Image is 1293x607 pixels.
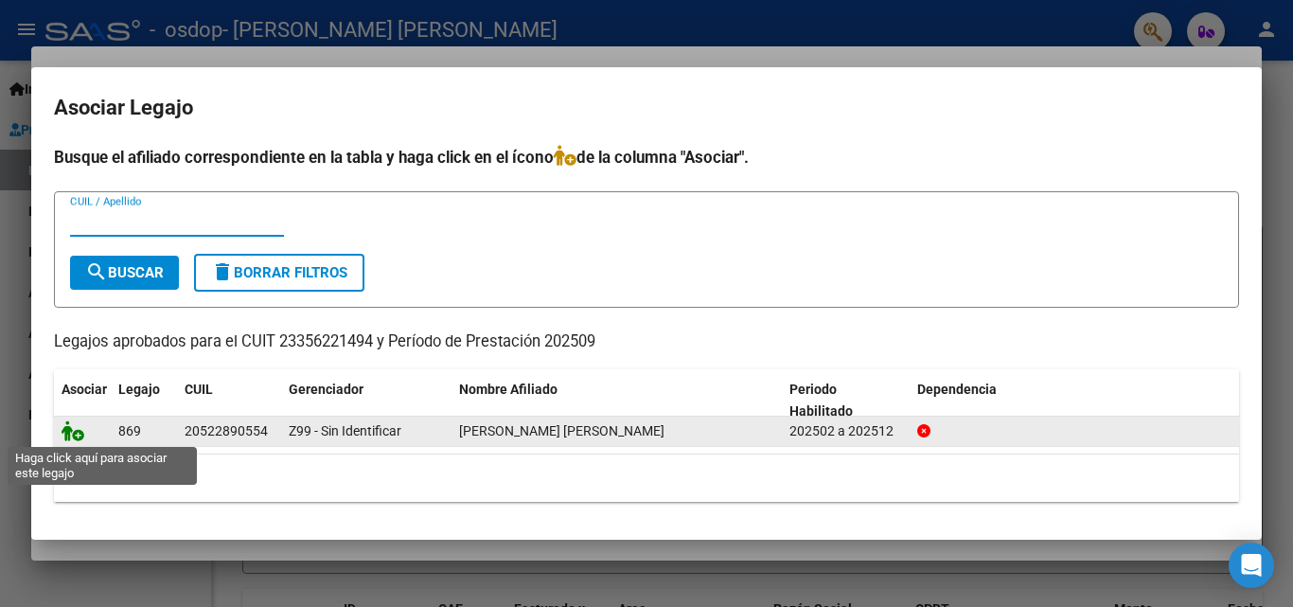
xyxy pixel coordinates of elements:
span: CUIL [185,382,213,397]
span: GONZALEZ MARQUES MATEO KALEN [459,423,664,438]
span: Asociar [62,382,107,397]
span: Dependencia [917,382,997,397]
mat-icon: search [85,260,108,283]
h2: Asociar Legajo [54,90,1239,126]
datatable-header-cell: Dependencia [910,369,1240,432]
span: 869 [118,423,141,438]
span: Borrar Filtros [211,264,347,281]
mat-icon: delete [211,260,234,283]
span: Legajo [118,382,160,397]
datatable-header-cell: Legajo [111,369,177,432]
div: 1 registros [54,455,1239,502]
span: Gerenciador [289,382,363,397]
datatable-header-cell: Nombre Afiliado [452,369,782,432]
datatable-header-cell: CUIL [177,369,281,432]
button: Buscar [70,256,179,290]
div: Open Intercom Messenger [1229,543,1274,588]
datatable-header-cell: Periodo Habilitado [782,369,910,432]
span: Z99 - Sin Identificar [289,423,401,438]
span: Buscar [85,264,164,281]
datatable-header-cell: Gerenciador [281,369,452,432]
datatable-header-cell: Asociar [54,369,111,432]
div: 202502 a 202512 [789,420,902,442]
span: Periodo Habilitado [789,382,853,419]
button: Borrar Filtros [194,254,364,292]
div: 20522890554 [185,420,268,442]
h4: Busque el afiliado correspondiente en la tabla y haga click en el ícono de la columna "Asociar". [54,145,1239,170]
span: Nombre Afiliado [459,382,558,397]
p: Legajos aprobados para el CUIT 23356221494 y Período de Prestación 202509 [54,330,1239,354]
